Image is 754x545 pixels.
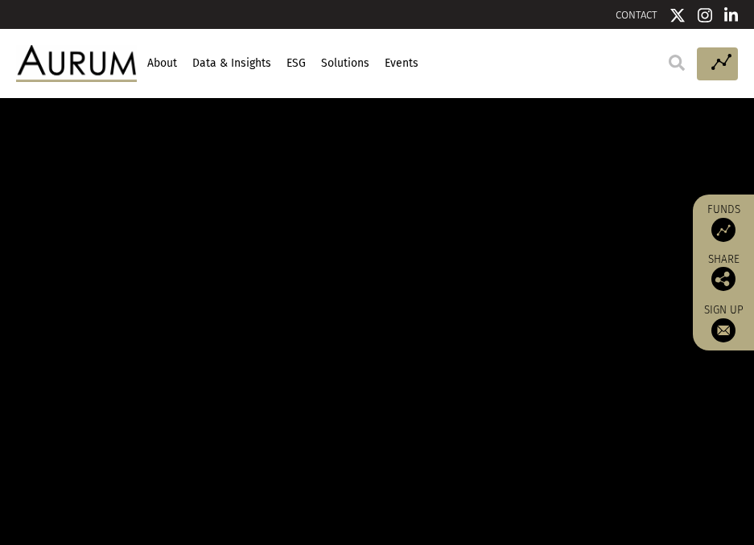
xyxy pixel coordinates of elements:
div: Share [701,254,746,291]
img: Linkedin icon [724,7,739,23]
a: Data & Insights [190,50,273,77]
img: Instagram icon [698,7,712,23]
a: About [145,50,179,77]
a: Solutions [319,50,371,77]
img: Twitter icon [670,7,686,23]
a: Sign up [701,303,746,342]
a: ESG [284,50,307,77]
a: Funds [701,203,746,242]
img: Access Funds [711,218,735,242]
img: Aurum [16,45,137,81]
a: CONTACT [616,9,657,21]
img: Share this post [711,267,735,291]
a: Events [382,50,420,77]
img: search.svg [669,55,685,71]
img: Sign up to our newsletter [711,318,735,342]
